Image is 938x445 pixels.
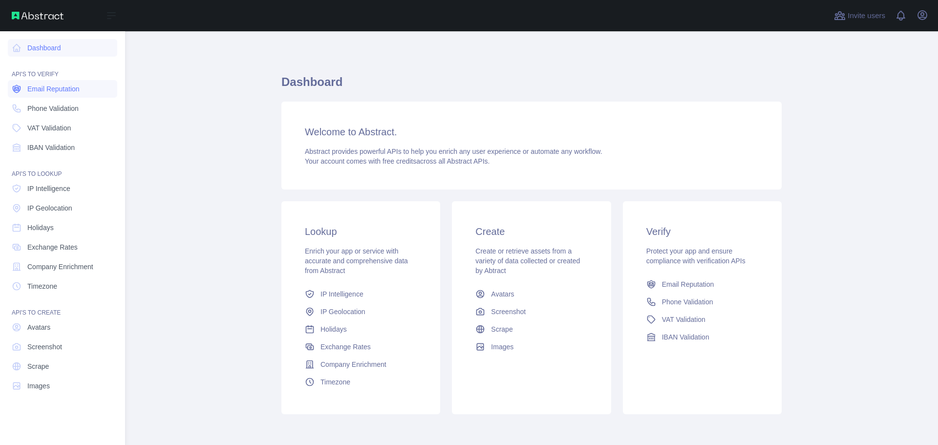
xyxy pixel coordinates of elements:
span: Invite users [848,10,885,21]
span: IP Geolocation [27,203,72,213]
a: Screenshot [471,303,591,320]
span: IP Intelligence [320,289,363,299]
a: Email Reputation [642,275,762,293]
a: Screenshot [8,338,117,356]
a: Avatars [471,285,591,303]
h3: Create [475,225,587,238]
span: Avatars [27,322,50,332]
span: Email Reputation [27,84,80,94]
span: Holidays [27,223,54,233]
span: Timezone [320,377,350,387]
span: Images [27,381,50,391]
div: API'S TO CREATE [8,297,117,317]
a: Images [8,377,117,395]
span: Exchange Rates [27,242,78,252]
span: IP Intelligence [27,184,70,193]
img: Abstract API [12,12,64,20]
h3: Lookup [305,225,417,238]
a: Scrape [8,358,117,375]
span: Create or retrieve assets from a variety of data collected or created by Abtract [475,247,580,275]
a: VAT Validation [8,119,117,137]
span: Scrape [27,361,49,371]
span: Abstract provides powerful APIs to help you enrich any user experience or automate any workflow. [305,148,602,155]
span: IBAN Validation [662,332,709,342]
span: Exchange Rates [320,342,371,352]
a: Phone Validation [642,293,762,311]
a: Company Enrichment [301,356,421,373]
span: VAT Validation [662,315,705,324]
a: IP Geolocation [301,303,421,320]
span: free credits [383,157,416,165]
a: Images [471,338,591,356]
h3: Verify [646,225,758,238]
span: VAT Validation [27,123,71,133]
a: VAT Validation [642,311,762,328]
a: Exchange Rates [301,338,421,356]
a: Exchange Rates [8,238,117,256]
span: Timezone [27,281,57,291]
span: Avatars [491,289,514,299]
span: IBAN Validation [27,143,75,152]
a: Dashboard [8,39,117,57]
span: Company Enrichment [27,262,93,272]
a: Scrape [471,320,591,338]
a: IP Intelligence [301,285,421,303]
a: IBAN Validation [642,328,762,346]
a: Timezone [8,277,117,295]
h1: Dashboard [281,74,782,98]
div: API'S TO VERIFY [8,59,117,78]
button: Invite users [832,8,887,23]
span: Screenshot [491,307,526,317]
span: Holidays [320,324,347,334]
span: Images [491,342,513,352]
span: Phone Validation [662,297,713,307]
span: Email Reputation [662,279,714,289]
span: Company Enrichment [320,360,386,369]
a: IBAN Validation [8,139,117,156]
a: Timezone [301,373,421,391]
a: Avatars [8,318,117,336]
span: Enrich your app or service with accurate and comprehensive data from Abstract [305,247,408,275]
a: Holidays [8,219,117,236]
a: IP Geolocation [8,199,117,217]
a: IP Intelligence [8,180,117,197]
span: Your account comes with across all Abstract APIs. [305,157,490,165]
span: Scrape [491,324,512,334]
span: Protect your app and ensure compliance with verification APIs [646,247,746,265]
span: Screenshot [27,342,62,352]
div: API'S TO LOOKUP [8,158,117,178]
a: Phone Validation [8,100,117,117]
a: Company Enrichment [8,258,117,275]
span: IP Geolocation [320,307,365,317]
a: Email Reputation [8,80,117,98]
a: Holidays [301,320,421,338]
h3: Welcome to Abstract. [305,125,758,139]
span: Phone Validation [27,104,79,113]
